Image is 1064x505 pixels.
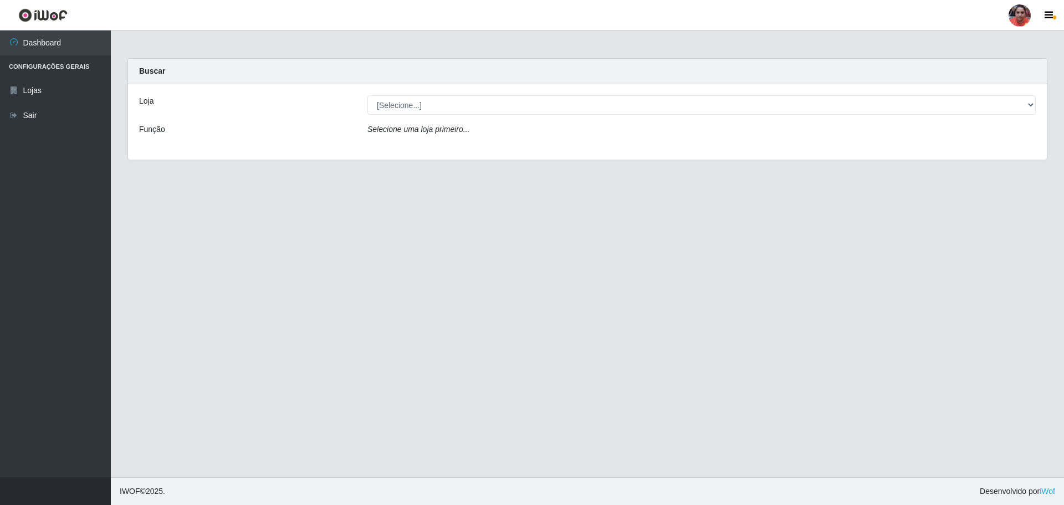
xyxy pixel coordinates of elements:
[367,125,469,134] i: Selecione uma loja primeiro...
[1040,487,1055,496] a: iWof
[120,487,140,496] span: IWOF
[120,486,165,497] span: © 2025 .
[980,486,1055,497] span: Desenvolvido por
[139,67,165,75] strong: Buscar
[139,95,154,107] label: Loja
[139,124,165,135] label: Função
[18,8,68,22] img: CoreUI Logo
